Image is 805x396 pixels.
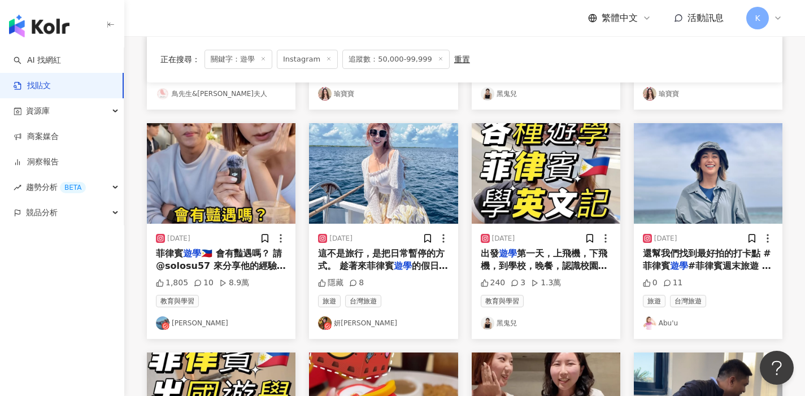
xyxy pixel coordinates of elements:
[481,277,506,289] div: 240
[318,87,449,101] a: KOL Avatar瑜寶寶
[670,295,706,307] span: 台灣旅遊
[481,248,611,322] span: 第一天，上飛機，下飛機，到學校，晚餐，認識校園，開箱宿舍 一切好像習以為常，很認命的要來學習英文 #小資女 #[PERSON_NAME]#菲律賓 #澳貝客 #澳貝客
[183,248,201,259] mark: 遊學
[14,156,59,168] a: 洞察報告
[670,260,688,271] mark: 遊學
[755,12,760,24] span: K
[318,295,341,307] span: 旅遊
[634,123,782,224] img: post-image
[156,248,286,284] span: 🇵🇭 會有豔遇嗎？ 請 @solosu57 來分享他的經驗🤓 #菲律賓
[481,248,499,259] span: 出發
[663,277,683,289] div: 11
[26,200,58,225] span: 競品分析
[643,260,771,284] span: #菲律賓週末旅遊 #嶼夢旅行社 #
[156,248,183,259] span: 菲律賓
[481,316,494,330] img: KOL Avatar
[643,316,656,330] img: KOL Avatar
[643,295,665,307] span: 旅遊
[318,316,332,330] img: KOL Avatar
[342,50,450,69] span: 追蹤數：50,000-99,999
[14,131,59,142] a: 商案媒合
[14,55,61,66] a: searchAI 找網紅
[643,87,773,101] a: KOL Avatar瑜寶寶
[318,277,343,289] div: 隱藏
[329,234,353,243] div: [DATE]
[219,277,249,289] div: 8.9萬
[492,234,515,243] div: [DATE]
[26,98,50,124] span: 資源庫
[643,248,771,271] span: 還幫我們找到最好拍的打卡點 #菲律賓
[9,15,69,37] img: logo
[643,316,773,330] a: KOL AvatarAbu'u
[156,277,188,289] div: 1,805
[531,277,561,289] div: 1.3萬
[156,87,169,101] img: KOL Avatar
[760,351,794,385] iframe: Help Scout Beacon - Open
[277,50,338,69] span: Instagram
[349,277,364,289] div: 8
[499,248,517,259] mark: 遊學
[14,80,51,92] a: 找貼文
[156,87,286,101] a: KOL Avatar鳥先生&[PERSON_NAME]夫人
[481,316,611,330] a: KOL Avatar黑鬼兒
[156,295,199,307] span: 教育與學習
[318,316,449,330] a: KOL Avatar妍[PERSON_NAME]
[60,182,86,193] div: BETA
[643,277,658,289] div: 0
[454,55,470,64] div: 重置
[481,87,611,101] a: KOL Avatar黑鬼兒
[309,123,458,224] img: post-image
[643,87,656,101] img: KOL Avatar
[167,234,190,243] div: [DATE]
[147,123,295,224] img: post-image
[204,50,272,69] span: 關鍵字：遊學
[394,260,412,271] mark: 遊學
[472,123,620,224] img: post-image
[26,175,86,200] span: 趨勢分析
[511,277,525,289] div: 3
[156,316,286,330] a: KOL Avatar[PERSON_NAME]
[160,55,200,64] span: 正在搜尋 ：
[602,12,638,24] span: 繁體中文
[194,277,214,289] div: 10
[687,12,724,23] span: 活動訊息
[156,316,169,330] img: KOL Avatar
[654,234,677,243] div: [DATE]
[345,295,381,307] span: 台灣旅遊
[481,87,494,101] img: KOL Avatar
[481,295,524,307] span: 教育與學習
[14,184,21,192] span: rise
[318,248,445,271] span: 這不是旅行，是把日常暫停的方式。 趁著來菲律賓
[318,87,332,101] img: KOL Avatar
